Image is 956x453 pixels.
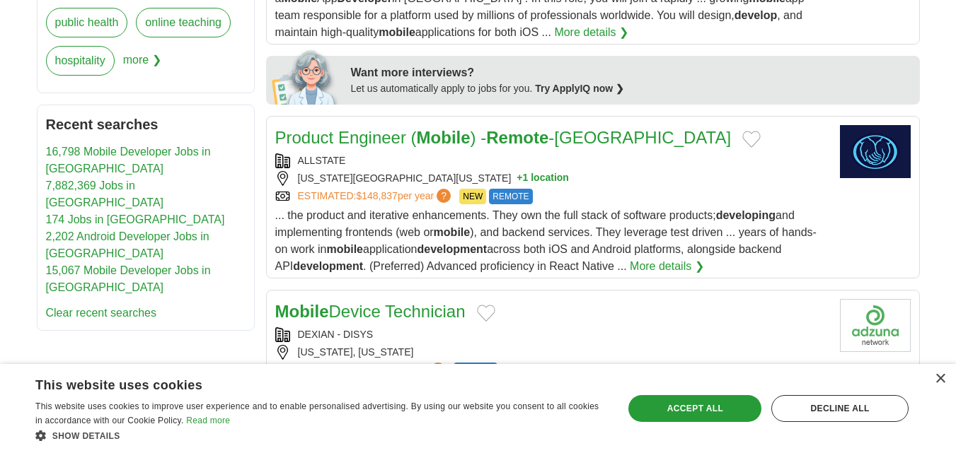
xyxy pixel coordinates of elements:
strong: developing [716,209,776,221]
strong: mobile [434,226,471,238]
strong: Mobile [275,302,329,321]
a: More details ❯ [554,24,628,41]
a: MobileDevice Technician [275,302,466,321]
h2: Recent searches [46,114,246,135]
a: More details ❯ [630,258,704,275]
a: ESTIMATED:$148,837per year? [298,189,454,204]
a: 7,882,369 Jobs in [GEOGRAPHIC_DATA] [46,180,164,208]
strong: mobile [326,243,363,255]
div: [US_STATE], [US_STATE] [275,345,829,360]
strong: Remote [486,128,548,147]
strong: develop [735,9,777,21]
a: 174 Jobs in [GEOGRAPHIC_DATA] [46,213,225,225]
div: DEXIAN - DISYS [275,327,829,342]
div: Want more interviews? [351,64,911,81]
div: Let us automatically apply to jobs for you. [351,81,911,96]
div: Show details [35,428,606,442]
span: This website uses cookies to improve user experience and to enable personalised advertising. By u... [35,401,599,425]
a: 15,067 Mobile Developer Jobs in [GEOGRAPHIC_DATA] [46,264,211,293]
span: ... the product and iterative enhancements. They own the full stack of software products; and imp... [275,209,817,272]
div: This website uses cookies [35,372,571,394]
a: hospitality [46,46,115,76]
strong: mobile [379,26,415,38]
button: +1 location [517,171,569,186]
div: Close [935,374,945,384]
img: Allstate logo [840,125,911,178]
a: Clear recent searches [46,307,157,319]
strong: development [293,260,363,272]
span: ? [437,189,451,203]
span: Show details [52,431,120,441]
a: 16,798 Mobile Developer Jobs in [GEOGRAPHIC_DATA] [46,146,211,175]
button: Add to favorite jobs [477,305,495,322]
span: REMOTE [489,189,532,204]
span: REMOTE [454,363,497,378]
span: more ❯ [123,46,161,84]
img: apply-iq-scientist.png [272,48,340,105]
span: NEW [459,189,486,204]
strong: Mobile [417,128,471,147]
a: Read more, opens a new window [186,416,230,425]
a: Product Engineer (Mobile) -Remote-[GEOGRAPHIC_DATA] [275,128,732,147]
a: ESTIMATED:$89,733per year? [298,363,449,378]
img: Company logo [840,299,911,352]
a: online teaching [136,8,231,37]
span: + [517,171,522,186]
strong: development [417,243,487,255]
a: Try ApplyIQ now ❯ [535,83,624,94]
span: $148,837 [356,190,397,201]
a: public health [46,8,128,37]
div: Decline all [771,395,909,422]
a: 2,202 Android Developer Jobs in [GEOGRAPHIC_DATA] [46,230,209,259]
button: Add to favorite jobs [742,131,761,148]
a: ALLSTATE [298,155,346,166]
div: Accept all [628,395,761,422]
div: [US_STATE][GEOGRAPHIC_DATA][US_STATE] [275,171,829,186]
span: ? [431,363,445,377]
